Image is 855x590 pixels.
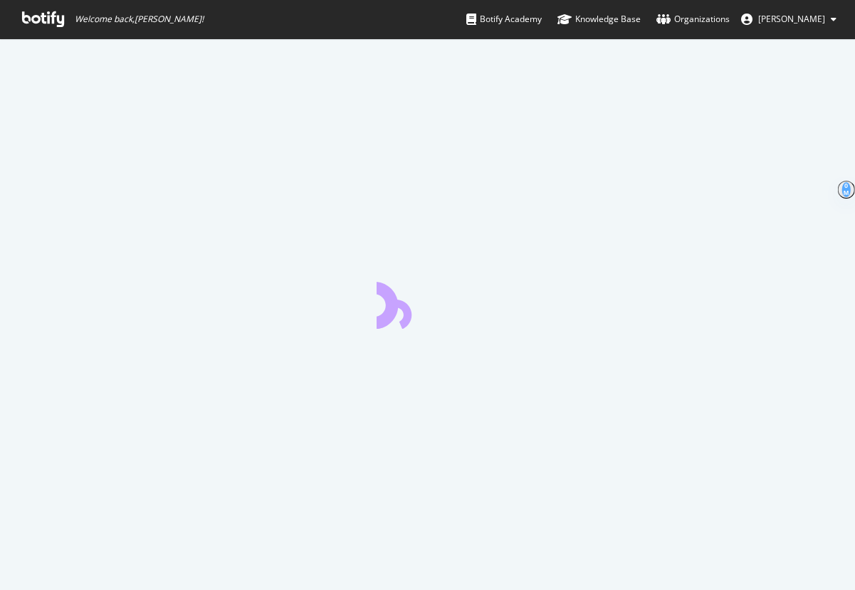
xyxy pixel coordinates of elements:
span: Welcome back, [PERSON_NAME] ! [75,14,204,25]
div: Botify Academy [466,12,542,26]
div: Organizations [656,12,730,26]
button: [PERSON_NAME] [730,8,848,31]
div: animation [377,278,479,329]
span: Dervla Richardson [758,13,825,25]
div: Knowledge Base [557,12,641,26]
